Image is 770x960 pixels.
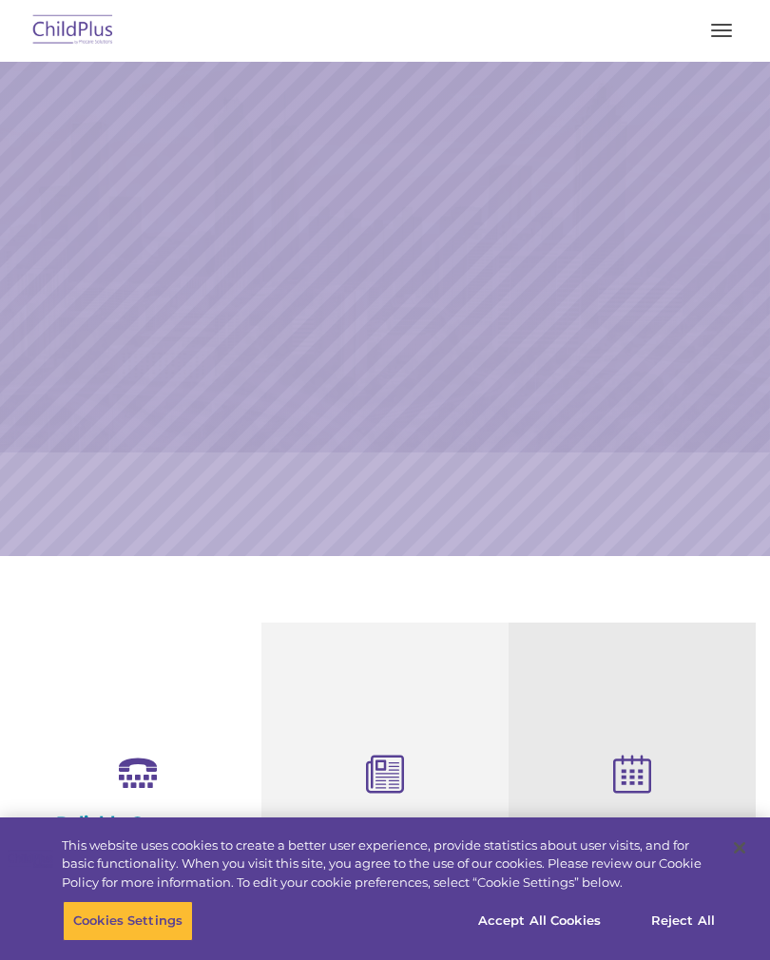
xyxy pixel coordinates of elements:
[624,901,742,941] button: Reject All
[62,836,717,893] div: This website uses cookies to create a better user experience, provide statistics about user visit...
[719,827,760,869] button: Close
[63,901,193,941] button: Cookies Settings
[276,816,494,878] h4: Child Development Assessments in ChildPlus
[468,901,611,941] button: Accept All Cookies
[523,291,656,325] a: Learn More
[523,816,741,836] h4: Free Regional Meetings
[29,9,118,53] img: ChildPlus by Procare Solutions
[29,813,247,854] h4: Reliable Customer Support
